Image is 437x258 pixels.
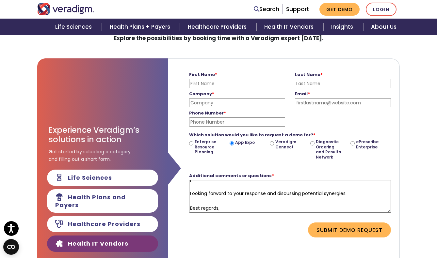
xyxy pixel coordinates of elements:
[319,3,360,16] a: Get Demo
[316,139,342,159] label: Diagnostic Ordering and Results Network
[49,148,131,163] span: Get started by selecting a category and filling out a short form.
[189,132,316,138] strong: Which solution would you like to request a demo for?
[47,19,102,35] a: Life Sciences
[295,79,391,88] input: Last Name
[286,5,309,13] a: Support
[189,173,274,179] strong: Additional comments or questions
[275,139,301,149] label: Veradigm Connect
[3,239,19,255] button: Open CMP widget
[189,91,214,97] strong: Company
[189,110,226,116] strong: Phone Number
[114,34,324,42] strong: Explore the possibilities by booking time with a Veradigm expert [DATE].
[323,19,363,35] a: Insights
[49,126,156,144] h3: Experience Veradigm’s solutions in action
[102,19,180,35] a: Health Plans + Payers
[295,91,310,97] strong: Email
[180,19,256,35] a: Healthcare Providers
[256,19,323,35] a: Health IT Vendors
[37,3,94,15] img: Veradigm logo
[366,3,397,16] a: Login
[235,140,255,145] label: App Expo
[356,139,382,149] label: ePrescribe Enterprise
[363,19,404,35] a: About Us
[295,98,391,107] input: firstlastname@website.com
[189,117,285,127] input: Phone Number
[189,98,285,107] input: Company
[295,71,323,78] strong: Last Name
[195,139,221,155] label: Enterprise Resource Planning
[189,79,285,88] input: First Name
[254,5,279,14] a: Search
[189,71,217,78] strong: First Name
[308,222,391,237] button: Submit Demo Request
